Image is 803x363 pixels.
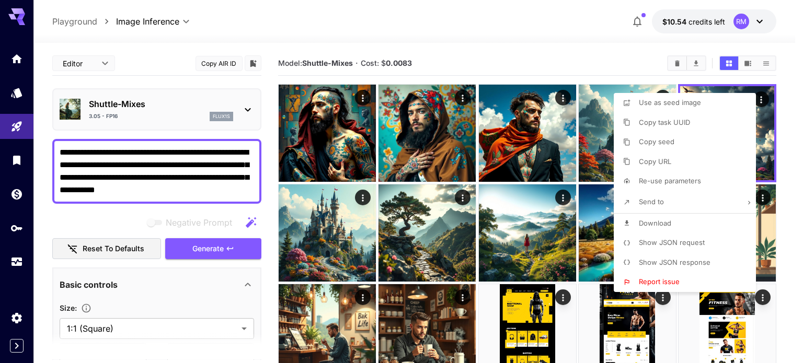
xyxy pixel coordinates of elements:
span: Copy URL [639,157,671,166]
span: Copy seed [639,137,674,146]
span: Use as seed image [639,98,701,107]
span: Send to [639,197,664,206]
span: Copy task UUID [639,118,690,126]
span: Re-use parameters [639,177,701,185]
span: Download [639,219,671,227]
span: Show JSON request [639,238,705,247]
span: Report issue [639,277,680,286]
span: Show JSON response [639,258,710,266]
